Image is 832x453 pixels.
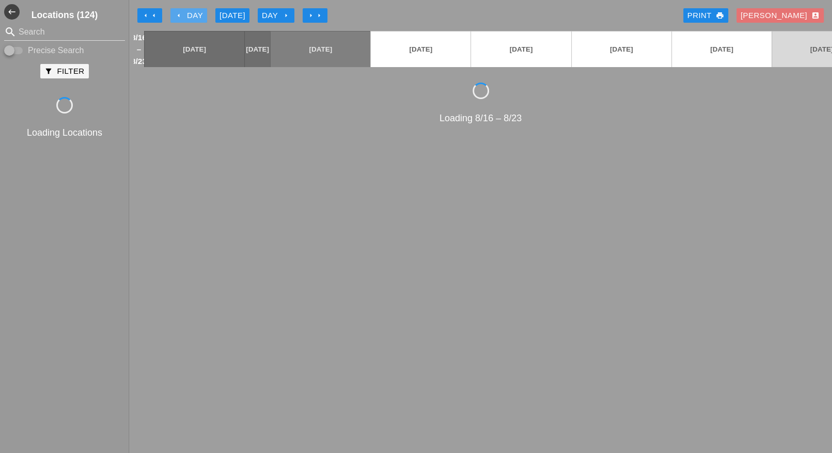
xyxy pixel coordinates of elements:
i: print [716,11,724,20]
div: Enable Precise search to match search terms exactly. [4,44,125,57]
button: [DATE] [215,8,249,23]
button: [PERSON_NAME] [736,8,824,23]
a: [DATE] [271,31,370,67]
i: arrow_right [282,11,290,20]
i: arrow_left [175,11,183,20]
i: filter_alt [44,67,53,75]
div: Day [175,10,203,22]
a: [DATE] [672,31,772,67]
button: Day [170,8,207,23]
a: [DATE] [245,31,270,67]
button: Day [258,8,294,23]
label: Precise Search [28,45,84,56]
a: Print [683,8,728,23]
i: account_box [811,11,820,20]
i: arrow_right [315,11,323,20]
div: Print [687,10,724,22]
a: [DATE] [471,31,571,67]
div: Loading 8/16 – 8/23 [133,111,828,125]
i: west [4,4,20,20]
div: Day [262,10,290,22]
i: arrow_left [150,11,158,20]
button: Move Back 1 Week [137,8,162,23]
i: arrow_right [307,11,315,20]
span: 8/16 – 8/23 [131,31,147,67]
div: [DATE] [219,10,245,22]
input: Search [19,24,111,40]
div: [PERSON_NAME] [741,10,820,22]
a: [DATE] [572,31,671,67]
i: arrow_left [142,11,150,20]
div: Loading Locations [2,126,127,140]
div: Filter [44,66,84,77]
a: [DATE] [371,31,470,67]
button: Move Ahead 1 Week [303,8,327,23]
i: search [4,26,17,38]
a: [DATE] [145,31,244,67]
button: Filter [40,64,88,78]
button: Shrink Sidebar [4,4,20,20]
